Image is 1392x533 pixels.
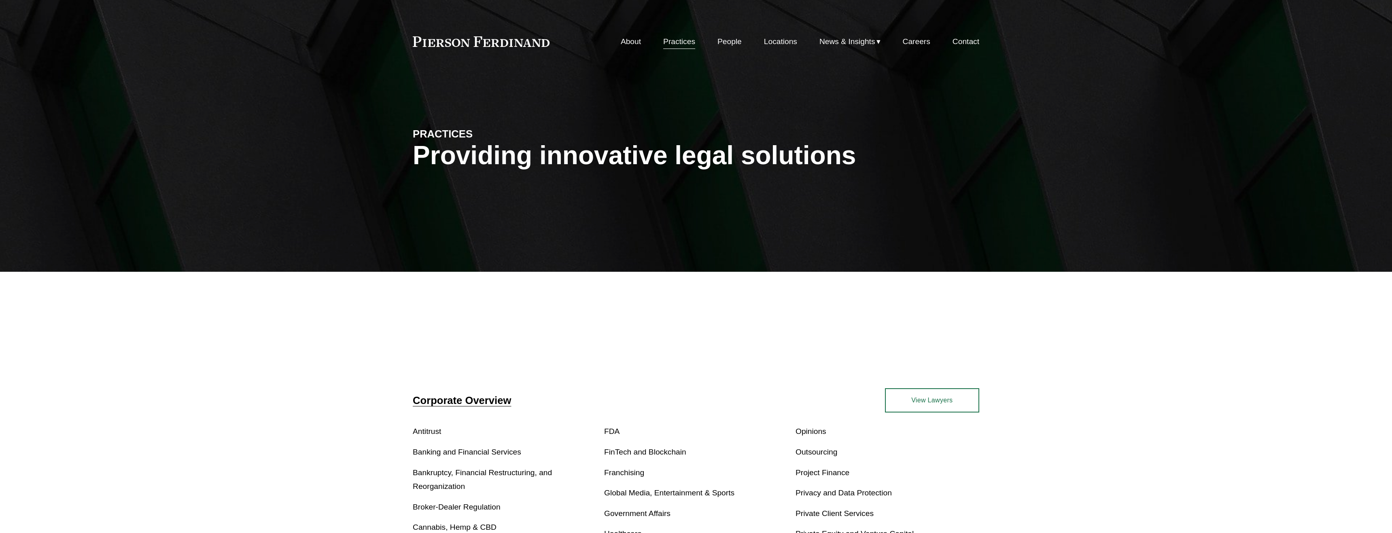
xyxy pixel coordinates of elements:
[819,35,875,49] span: News & Insights
[717,34,742,49] a: People
[885,388,979,412] a: View Lawyers
[953,34,979,49] a: Contact
[764,34,797,49] a: Locations
[903,34,930,49] a: Careers
[604,489,734,497] a: Global Media, Entertainment & Sports
[604,448,686,456] a: FinTech and Blockchain
[413,395,511,406] a: Corporate Overview
[663,34,695,49] a: Practices
[604,427,620,436] a: FDA
[819,34,881,49] a: folder dropdown
[621,34,641,49] a: About
[796,468,849,477] a: Project Finance
[796,489,892,497] a: Privacy and Data Protection
[796,427,826,436] a: Opinions
[413,141,979,170] h1: Providing innovative legal solutions
[413,503,501,511] a: Broker-Dealer Regulation
[796,448,837,456] a: Outsourcing
[413,427,441,436] a: Antitrust
[413,523,497,531] a: Cannabis, Hemp & CBD
[413,127,554,140] h4: PRACTICES
[413,468,552,491] a: Bankruptcy, Financial Restructuring, and Reorganization
[604,468,644,477] a: Franchising
[796,509,874,518] a: Private Client Services
[413,448,521,456] a: Banking and Financial Services
[604,509,671,518] a: Government Affairs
